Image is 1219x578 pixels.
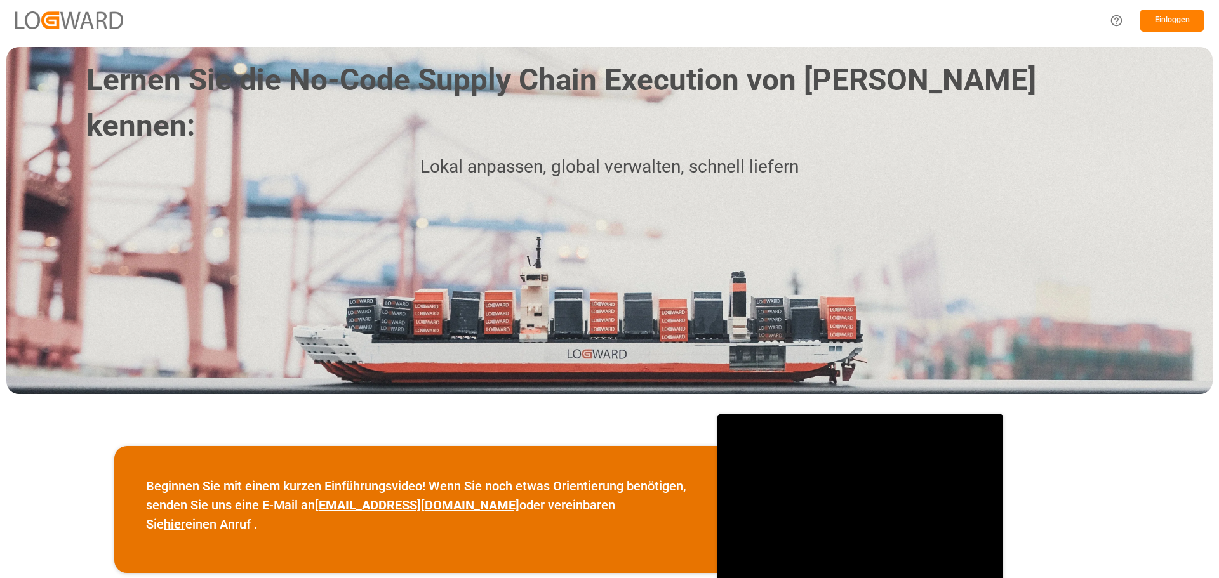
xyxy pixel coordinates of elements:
[146,478,689,513] font: Beginnen Sie mit einem kurzen Einführungsvideo! Wenn Sie noch etwas Orientierung benötigen, sende...
[185,516,258,532] font: einen Anruf .
[86,62,1044,143] font: Lernen Sie die No-Code Supply Chain Execution von [PERSON_NAME] kennen:
[1155,15,1190,24] font: Einloggen
[315,497,519,513] a: [EMAIL_ADDRESS][DOMAIN_NAME]
[1102,6,1131,35] button: Hilfecenter
[146,497,618,532] font: oder vereinbaren Sie
[164,516,185,532] a: hier
[1140,10,1204,32] button: Einloggen
[420,156,799,177] font: Lokal anpassen, global verwalten, schnell liefern
[15,11,123,29] img: Logward_new_orange.png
